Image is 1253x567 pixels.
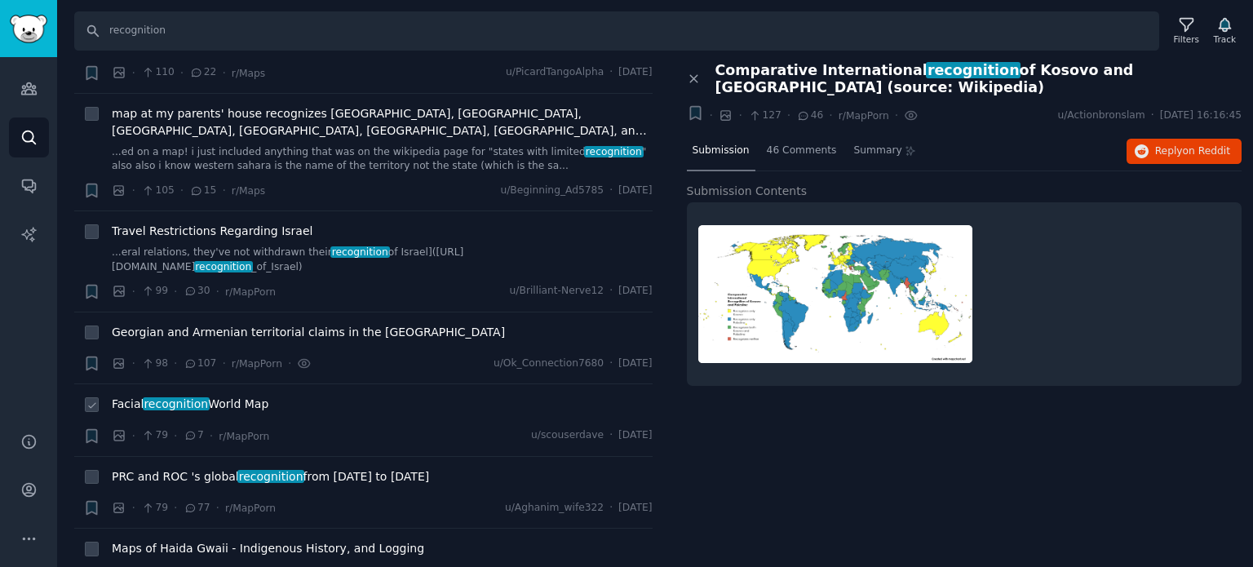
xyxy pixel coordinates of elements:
span: recognition [237,470,304,483]
span: · [288,355,291,372]
span: u/Actionbronslam [1057,109,1145,123]
span: u/Ok_Connection7680 [494,357,604,371]
button: Track [1208,14,1242,48]
span: r/MapPorn [232,358,282,370]
span: 46 Comments [767,144,837,158]
span: [DATE] [618,501,652,516]
input: Search Keyword [74,11,1159,51]
a: Travel Restrictions Regarding Israel [112,223,312,240]
span: PRC and ROC 's global from [DATE] to [DATE] [112,468,429,485]
span: 110 [141,65,175,80]
span: · [609,501,613,516]
a: ...eral relations, they've not withdrawn theirrecognitionof Israel]([URL][DOMAIN_NAME]recognition... [112,246,653,274]
span: · [609,428,613,443]
span: 127 [748,109,781,123]
span: 99 [141,284,168,299]
span: 107 [184,357,217,371]
span: · [895,107,898,124]
span: on Reddit [1183,145,1230,157]
a: Maps of Haida Gwaii - Indigenous History, and Logging [112,540,424,557]
span: · [609,284,613,299]
span: r/MapPorn [225,503,276,514]
span: · [174,499,177,516]
span: r/MapPorn [839,110,889,122]
span: Comparative International of Kosovo and [GEOGRAPHIC_DATA] (source: Wikipedia) [715,62,1242,96]
span: [DATE] [618,184,652,198]
span: [DATE] [618,357,652,371]
span: r/MapPorn [219,431,269,442]
span: · [710,107,713,124]
span: 79 [141,428,168,443]
span: · [738,107,742,124]
span: u/PicardTangoAlpha [506,65,604,80]
span: · [829,107,832,124]
span: 79 [141,501,168,516]
span: · [216,499,219,516]
span: · [132,355,135,372]
span: Submission [693,144,750,158]
span: Summary [853,144,901,158]
span: recognition [584,146,643,157]
span: Reply [1155,144,1230,159]
span: 22 [189,65,216,80]
span: · [1151,109,1154,123]
span: · [609,357,613,371]
span: · [132,427,135,445]
span: · [132,182,135,199]
img: GummySearch logo [10,15,47,43]
div: Filters [1174,33,1199,45]
span: u/Beginning_Ad5785 [500,184,604,198]
span: 98 [141,357,168,371]
span: · [174,283,177,300]
span: Facial World Map [112,396,268,413]
span: u/Brilliant-Nerve12 [510,284,604,299]
span: r/Maps [232,185,265,197]
img: Comparative International Recognition of Kosovo and Palestine (source: Wikipedia) [698,225,972,363]
span: recognition [143,397,210,410]
span: u/scouserdave [531,428,604,443]
span: [DATE] [618,428,652,443]
span: · [174,355,177,372]
span: · [222,182,225,199]
span: · [180,64,184,82]
span: · [210,427,213,445]
span: 46 [796,109,823,123]
span: r/Maps [232,68,265,79]
span: · [787,107,790,124]
span: · [132,283,135,300]
span: recognition [194,261,253,272]
span: recognition [330,246,389,258]
span: · [222,355,225,372]
a: FacialrecognitionWorld Map [112,396,268,413]
span: 77 [184,501,210,516]
div: Track [1214,33,1236,45]
span: · [222,64,225,82]
button: Replyon Reddit [1127,139,1242,165]
a: map at my parents' house recognizes [GEOGRAPHIC_DATA], [GEOGRAPHIC_DATA], [GEOGRAPHIC_DATA], [GEO... [112,105,653,140]
span: [DATE] 16:16:45 [1160,109,1242,123]
span: · [174,427,177,445]
span: · [180,182,184,199]
span: [DATE] [618,65,652,80]
span: · [216,283,219,300]
span: 105 [141,184,175,198]
span: 30 [184,284,210,299]
a: Georgian and Armenian territorial claims in the [GEOGRAPHIC_DATA] [112,324,505,341]
span: recognition [926,62,1021,78]
span: Submission Contents [687,183,808,200]
span: 7 [184,428,204,443]
span: [DATE] [618,284,652,299]
a: ...ed on a map! i just included anything that was on the wikipedia page for "states with limitedr... [112,145,653,174]
span: r/MapPorn [225,286,276,298]
span: · [609,65,613,80]
span: · [132,499,135,516]
a: PRC and ROC 's globalrecognitionfrom [DATE] to [DATE] [112,468,429,485]
span: u/Aghanim_wife322 [505,501,604,516]
span: 15 [189,184,216,198]
span: · [609,184,613,198]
